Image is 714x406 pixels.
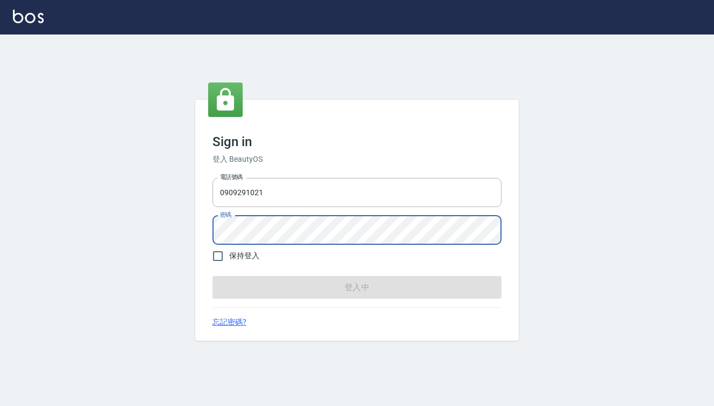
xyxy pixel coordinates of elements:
span: 保持登入 [229,250,259,262]
label: 電話號碼 [220,173,243,181]
h6: 登入 BeautyOS [212,154,502,165]
a: 忘記密碼? [212,316,246,328]
img: Logo [13,10,44,23]
h3: Sign in [212,134,502,149]
label: 密碼 [220,211,231,219]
